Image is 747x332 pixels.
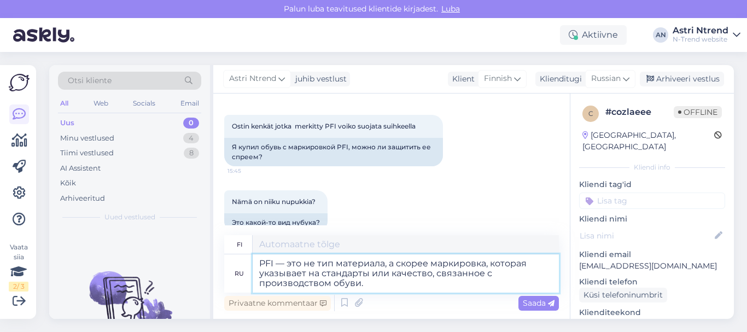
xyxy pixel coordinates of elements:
div: Minu vestlused [60,133,114,144]
div: AN [653,27,668,43]
img: Askly Logo [9,74,30,91]
div: All [58,96,71,110]
div: Klient [448,73,475,85]
p: Klienditeekond [579,307,725,318]
div: Vaata siia [9,242,28,292]
div: [GEOGRAPHIC_DATA], [GEOGRAPHIC_DATA] [582,130,714,153]
div: Privaatne kommentaar [224,296,331,311]
div: Uus [60,118,74,129]
div: Arhiveeritud [60,193,105,204]
div: Tiimi vestlused [60,148,114,159]
p: Kliendi email [579,249,725,260]
p: Kliendi telefon [579,276,725,288]
span: Saada [523,298,555,308]
div: Kõik [60,178,76,189]
textarea: PFI — это не тип материала, а скорее маркировка, которая указывает на стандарты или качество, свя... [253,254,559,293]
div: Это какой-то вид нубука? [224,213,328,232]
span: Russian [591,73,621,85]
p: [EMAIL_ADDRESS][DOMAIN_NAME] [579,260,725,272]
a: Astri NtrendN-Trend website [673,26,740,44]
input: Lisa nimi [580,230,713,242]
span: Astri Ntrend [229,73,276,85]
span: Offline [674,106,722,118]
span: c [588,109,593,118]
div: fi [237,235,242,254]
div: Astri Ntrend [673,26,728,35]
div: N-Trend website [673,35,728,44]
div: Aktiivne [560,25,627,45]
div: Я купил обувь с маркировкой PFI, можно ли защитить ее спреем? [224,138,443,166]
div: ru [235,264,244,283]
div: Email [178,96,201,110]
input: Lisa tag [579,193,725,209]
span: Otsi kliente [68,75,112,86]
span: Nämä on niiku nupukkia? [232,197,316,206]
div: Web [91,96,110,110]
div: AI Assistent [60,163,101,174]
div: 4 [183,133,199,144]
div: Küsi telefoninumbrit [579,288,667,302]
span: Luba [438,4,463,14]
div: 8 [184,148,199,159]
div: # cozlaeee [605,106,674,119]
span: Finnish [484,73,512,85]
span: Ostin kenkät jotka merkitty PFI voiko suojata suihkeella [232,122,416,130]
div: 0 [183,118,199,129]
p: Kliendi tag'id [579,179,725,190]
div: Socials [131,96,157,110]
div: 2 / 3 [9,282,28,292]
div: Kliendi info [579,162,725,172]
div: juhib vestlust [291,73,347,85]
div: Arhiveeri vestlus [640,72,724,86]
span: 15:45 [227,167,269,175]
span: Uued vestlused [104,212,155,222]
div: Klienditugi [535,73,582,85]
p: Kliendi nimi [579,213,725,225]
